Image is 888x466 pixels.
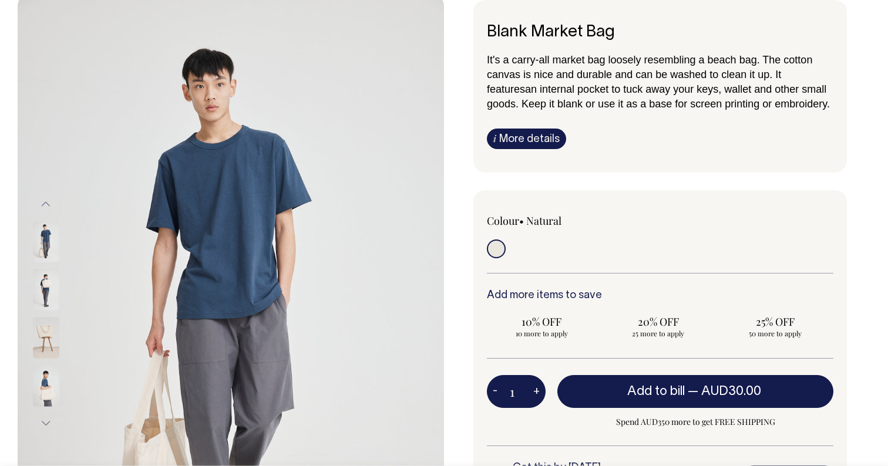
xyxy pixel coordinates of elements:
[527,380,546,403] button: +
[487,214,625,228] div: Colour
[33,366,59,407] img: natural
[487,129,566,149] a: iMore details
[557,375,833,408] button: Add to bill —AUD30.00
[701,386,761,397] span: AUD30.00
[726,315,824,329] span: 25% OFF
[37,191,55,218] button: Previous
[37,410,55,437] button: Next
[726,329,824,338] span: 50 more to apply
[33,318,59,359] img: natural
[487,54,812,80] span: It's a carry-all market bag loosely resembling a beach bag. The cotton canvas is nice and durable...
[519,214,524,228] span: •
[487,23,833,42] h6: Blank Market Bag
[526,214,561,228] label: Natural
[487,69,781,95] span: t features
[487,380,503,403] button: -
[493,329,591,338] span: 10 more to apply
[610,315,708,329] span: 20% OFF
[33,221,59,262] img: natural
[557,415,833,429] span: Spend AUD350 more to get FREE SHIPPING
[688,386,764,397] span: —
[487,83,830,110] span: an internal pocket to tuck away your keys, wallet and other small goods. Keep it blank or use it ...
[487,311,597,342] input: 10% OFF 10 more to apply
[604,311,714,342] input: 20% OFF 25 more to apply
[493,315,591,329] span: 10% OFF
[487,290,833,302] h6: Add more items to save
[33,269,59,310] img: natural
[610,329,708,338] span: 25 more to apply
[627,386,685,397] span: Add to bill
[720,311,830,342] input: 25% OFF 50 more to apply
[493,132,496,144] span: i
